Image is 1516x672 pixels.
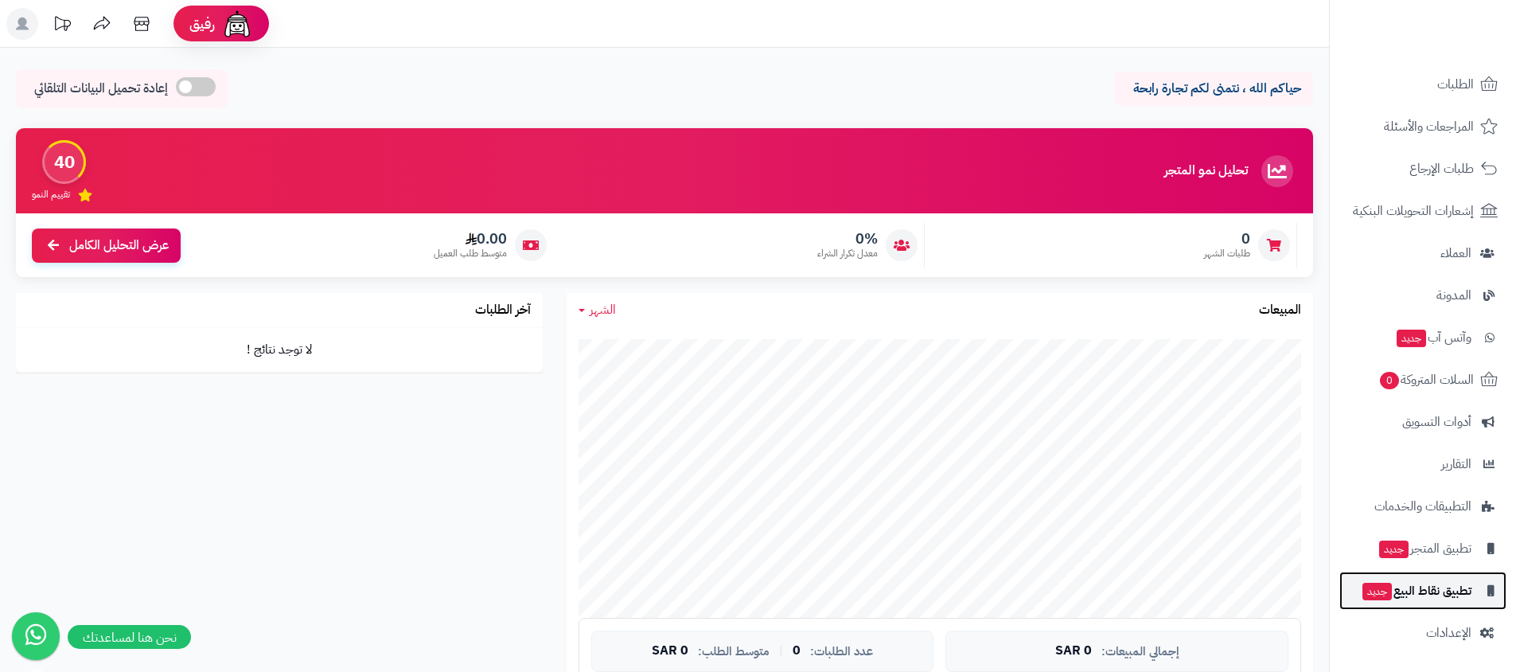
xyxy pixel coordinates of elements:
h3: تحليل نمو المتجر [1164,164,1248,178]
h3: المبيعات [1259,303,1301,318]
p: حياكم الله ، نتمنى لكم تجارة رابحة [1126,80,1301,98]
span: المراجعات والأسئلة [1384,115,1474,138]
a: التطبيقات والخدمات [1339,487,1506,525]
span: إجمالي المبيعات: [1101,645,1179,658]
span: تقييم النمو [32,188,70,201]
span: تطبيق نقاط البيع [1361,580,1471,602]
span: طلبات الإرجاع [1409,158,1474,180]
span: عرض التحليل الكامل [69,236,169,255]
a: وآتس آبجديد [1339,318,1506,357]
span: 0 [1204,230,1250,248]
span: التطبيقات والخدمات [1374,495,1471,518]
a: العملاء [1339,234,1506,272]
a: طلبات الإرجاع [1339,150,1506,188]
a: المدونة [1339,276,1506,315]
img: ai-face.png [221,8,253,40]
span: الطلبات [1437,73,1474,96]
span: السلات المتروكة [1378,369,1474,391]
span: | [779,645,783,657]
span: وآتس آب [1395,326,1471,349]
span: متوسط الطلب: [698,645,770,658]
a: الطلبات [1339,65,1506,104]
span: طلبات الشهر [1204,247,1250,260]
span: جديد [1362,583,1392,600]
span: رفيق [189,14,215,33]
span: إعادة تحميل البيانات التلقائي [34,80,168,98]
span: متوسط طلب العميل [434,247,507,260]
span: الشهر [590,300,616,319]
span: 0 SAR [652,644,688,658]
span: الإعدادات [1426,622,1471,644]
a: تطبيق المتجرجديد [1339,529,1506,568]
a: المراجعات والأسئلة [1339,107,1506,146]
h3: آخر الطلبات [475,303,531,318]
span: إشعارات التحويلات البنكية [1353,200,1474,222]
span: 0 [1380,372,1399,389]
span: العملاء [1440,242,1471,264]
span: التقارير [1441,453,1471,475]
span: تطبيق المتجر [1378,537,1471,560]
span: معدل تكرار الشراء [817,247,878,260]
a: الشهر [579,301,616,319]
a: إشعارات التحويلات البنكية [1339,192,1506,230]
td: لا توجد نتائج ! [16,328,543,372]
span: 0 [793,644,801,658]
span: عدد الطلبات: [810,645,873,658]
a: التقارير [1339,445,1506,483]
span: جديد [1379,541,1409,558]
span: جديد [1397,330,1426,347]
a: أدوات التسويق [1339,403,1506,441]
span: 0 SAR [1055,644,1092,658]
span: 0% [817,230,878,248]
a: السلات المتروكة0 [1339,361,1506,399]
a: الإعدادات [1339,614,1506,652]
span: أدوات التسويق [1402,411,1471,433]
a: تطبيق نقاط البيعجديد [1339,572,1506,610]
a: عرض التحليل الكامل [32,229,181,263]
a: تحديثات المنصة [42,8,82,44]
span: المدونة [1436,284,1471,307]
span: 0.00 [434,230,507,248]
